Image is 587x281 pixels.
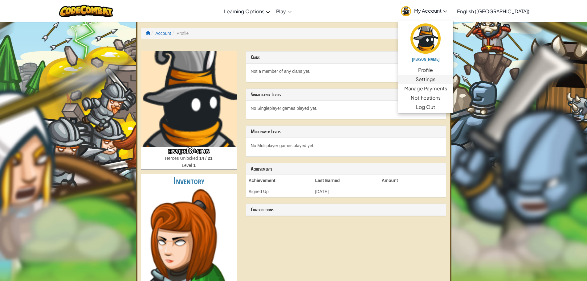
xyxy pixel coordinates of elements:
a: Learning Options [221,3,273,19]
th: Achievement [246,175,313,186]
p: No Multiplayer games played yet. [251,143,441,149]
a: Play [273,3,295,19]
h3: fpszojeg08+gplus [141,147,237,155]
a: [PERSON_NAME] [398,23,453,65]
a: Manage Payments [398,84,453,93]
strong: 14 / 21 [199,156,213,161]
a: Notifications [398,93,453,102]
p: No Singleplayer games played yet. [251,105,441,111]
a: Settings [398,75,453,84]
h3: Singleplayer Levels [251,92,441,97]
a: My Account [398,1,450,21]
span: English ([GEOGRAPHIC_DATA]) [457,8,529,14]
li: Profile [171,30,189,36]
a: Profile [398,65,453,75]
span: Learning Options [224,8,264,14]
img: CodeCombat logo [59,5,113,17]
a: Account [155,31,171,36]
h3: Multiplayer Levels [251,129,441,134]
strong: 1 [193,163,196,168]
span: Notifications [411,94,441,101]
td: Signed Up [246,186,313,197]
h3: Clans [251,55,441,60]
a: Log Out [398,102,453,112]
a: English ([GEOGRAPHIC_DATA]) [454,3,532,19]
td: [DATE] [313,186,379,197]
img: avatar [410,23,441,54]
span: My Account [414,7,447,14]
span: Level [182,163,193,168]
h2: Inventory [141,174,237,188]
th: Amount [379,175,446,186]
img: avatar [401,6,411,16]
h3: Contributions [251,207,441,213]
h5: [PERSON_NAME] [404,57,447,61]
th: Last Earned [313,175,379,186]
span: Play [276,8,286,14]
p: Not a member of any clans yet. [251,68,441,74]
span: Heroes Unlocked [165,156,199,161]
h3: Achievements [251,166,441,172]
